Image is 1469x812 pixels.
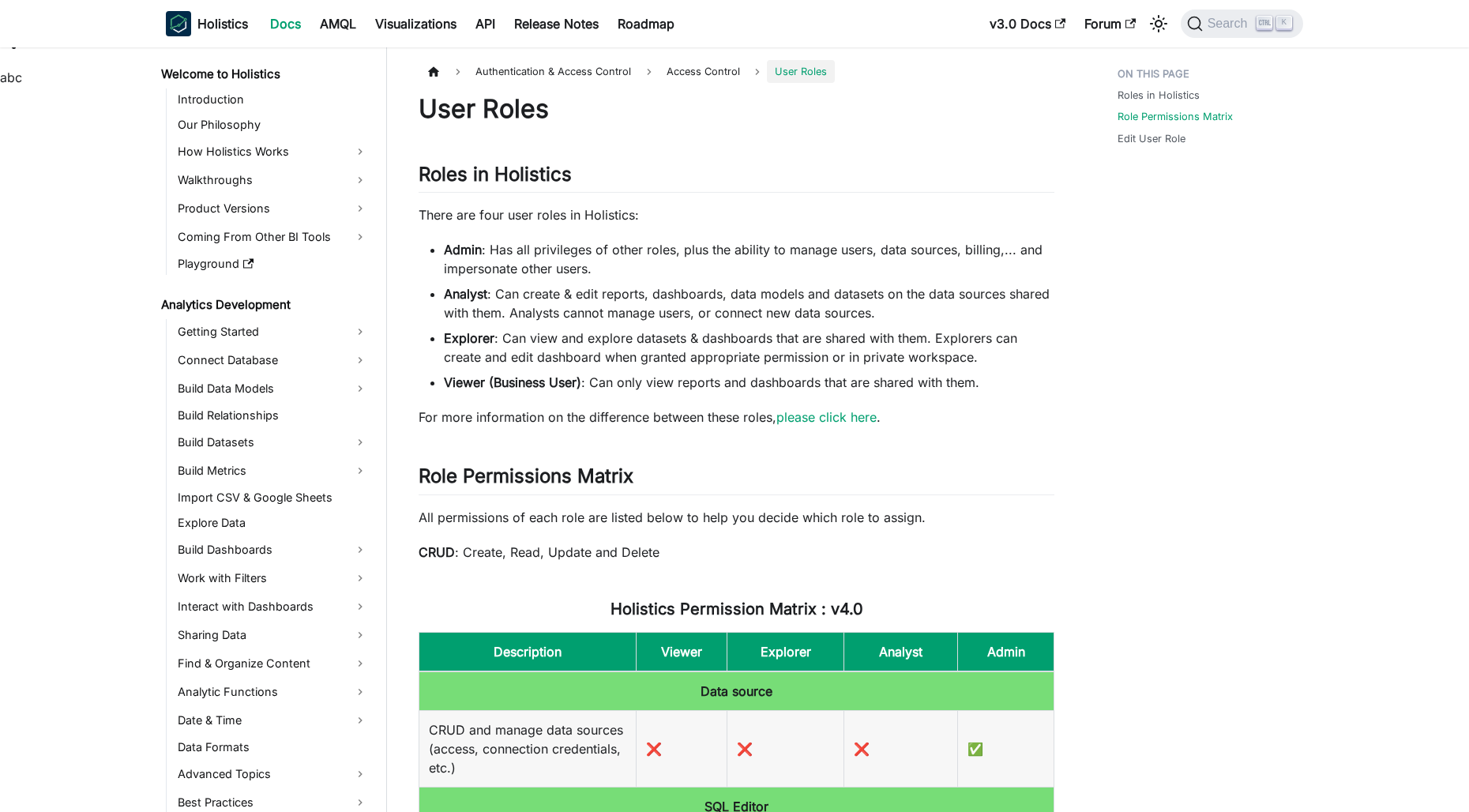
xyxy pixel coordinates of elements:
[1276,16,1292,30] kbd: K
[419,205,1054,224] p: There are four user roles in Holistics:
[173,139,373,164] a: How Holistics Works
[419,93,1054,125] h1: User Roles
[173,594,373,619] a: Interact with Dashboards
[1181,9,1303,38] button: Search (Ctrl+K)
[197,14,248,33] b: Holistics
[173,404,373,427] a: Build Relationships
[173,253,373,275] a: Playground
[667,66,740,77] span: Access Control
[173,319,373,344] a: Getting Started
[173,458,373,483] a: Build Metrics
[173,736,373,758] a: Data Formats
[156,294,373,316] a: Analytics Development
[419,544,455,560] strong: CRUD
[173,376,373,401] a: Build Data Models
[173,348,373,373] a: Connect Database
[444,240,1054,278] li: : Has all privileges of other roles, plus the ability to manage users, data sources, billing,... ...
[173,224,373,250] a: Coming From Other BI Tools
[419,543,1054,562] p: : Create, Read, Update and Delete
[844,632,958,671] th: Analyst
[173,566,373,591] a: Work with Filters
[419,60,1054,83] nav: Breadcrumbs
[1118,131,1185,146] a: Edit User Role
[444,330,494,346] strong: Explorer
[419,60,449,83] a: Home page
[419,710,637,787] td: CRUD and manage data sources (access, connection credentials, etc.)
[444,242,482,258] strong: Admin
[444,286,487,302] strong: Analyst
[958,710,1054,787] td: ✅
[156,63,373,85] a: Welcome to Holistics
[637,632,727,671] th: Viewer
[958,632,1054,671] th: Admin
[466,11,505,36] a: API
[444,284,1054,322] li: : Can create & edit reports, dashboards, data models and datasets on the data sources shared with...
[419,632,637,671] th: Description
[173,487,373,509] a: Import CSV & Google Sheets
[701,683,772,699] b: Data source
[1146,11,1171,36] button: Switch between dark and light mode (currently light mode)
[727,632,844,671] th: Explorer
[659,60,748,83] a: Access Control
[166,11,191,36] img: Holistics
[310,11,366,36] a: AMQL
[1118,109,1233,124] a: Role Permissions Matrix
[166,11,248,36] a: HolisticsHolistics
[419,508,1054,527] p: All permissions of each role are listed below to help you decide which role to assign.
[637,710,727,787] td: ❌
[173,651,373,676] a: Find & Organize Content
[419,464,1054,494] h2: Role Permissions Matrix
[150,47,387,812] nav: Docs sidebar
[444,374,581,390] strong: Viewer (Business User)
[419,600,1054,619] h3: Holistics Permission Matrix : v4.0
[444,373,1054,392] li: : Can only view reports and dashboards that are shared with them.
[366,11,466,36] a: Visualizations
[173,88,373,111] a: Introduction
[173,430,373,455] a: Build Datasets
[173,622,373,648] a: Sharing Data
[776,409,877,425] a: please click here
[419,408,1054,427] p: For more information on the difference between these roles, .
[444,329,1054,367] li: : Can view and explore datasets & dashboards that are shared with them. Explorers can create and ...
[980,11,1075,36] a: v3.0 Docs
[1075,11,1145,36] a: Forum
[173,167,373,193] a: Walkthroughs
[1203,17,1257,31] span: Search
[173,761,373,787] a: Advanced Topics
[173,512,373,534] a: Explore Data
[173,114,373,136] a: Our Philosophy
[173,196,373,221] a: Product Versions
[173,537,373,562] a: Build Dashboards
[468,60,639,83] span: Authentication & Access Control
[173,679,373,705] a: Analytic Functions
[505,11,608,36] a: Release Notes
[419,163,1054,193] h2: Roles in Holistics
[1118,88,1200,103] a: Roles in Holistics
[727,710,844,787] td: ❌
[767,60,835,83] span: User Roles
[261,11,310,36] a: Docs
[608,11,684,36] a: Roadmap
[844,710,958,787] td: ❌
[173,708,373,733] a: Date & Time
